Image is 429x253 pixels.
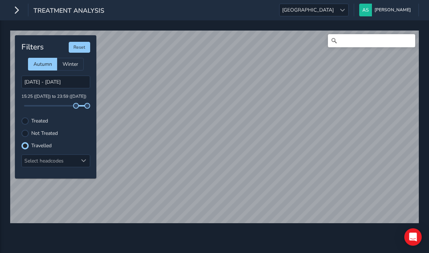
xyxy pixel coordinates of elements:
[359,4,413,16] button: [PERSON_NAME]
[328,34,415,47] input: Search
[28,58,57,71] div: Autumn
[33,6,104,16] span: Treatment Analysis
[22,155,78,167] div: Select headcodes
[359,4,372,16] img: diamond-layout
[31,119,48,124] label: Treated
[57,58,84,71] div: Winter
[33,61,52,68] span: Autumn
[31,131,58,136] label: Not Treated
[21,93,90,100] p: 15:25 ([DATE]) to 23:59 ([DATE])
[21,43,44,52] h4: Filters
[63,61,78,68] span: Winter
[69,42,90,53] button: Reset
[280,4,336,16] span: [GEOGRAPHIC_DATA]
[10,31,419,252] canvas: Map
[404,228,422,246] div: Open Intercom Messenger
[31,143,52,148] label: Travelled
[374,4,411,16] span: [PERSON_NAME]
